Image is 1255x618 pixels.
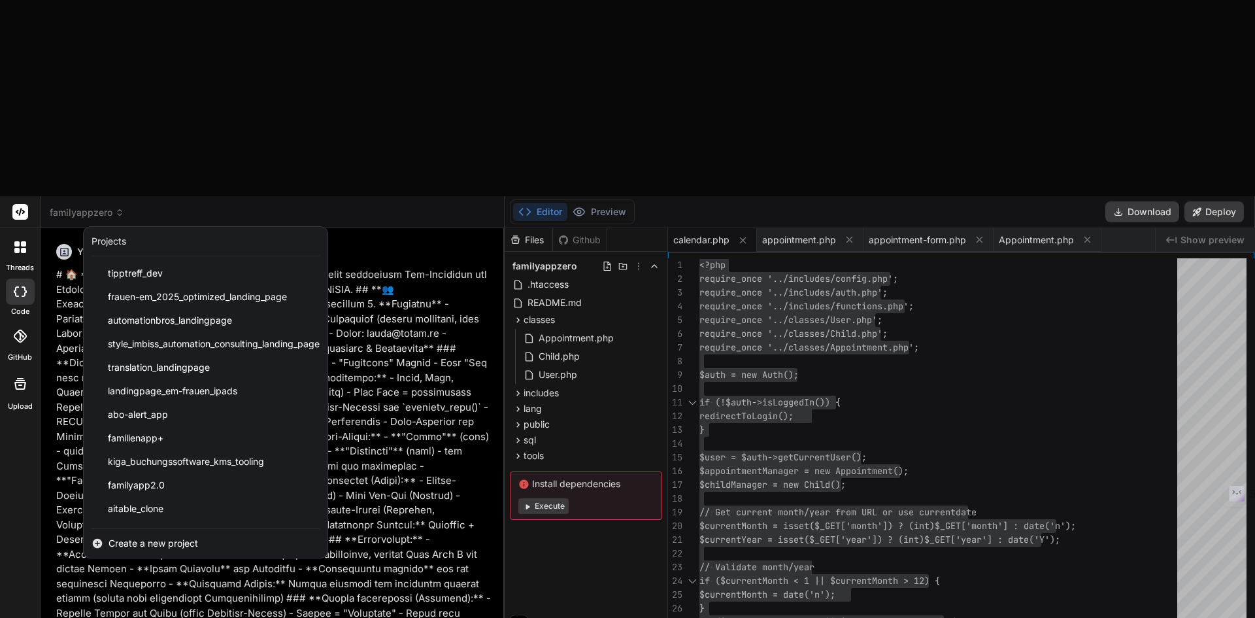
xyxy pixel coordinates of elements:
[108,314,232,327] span: automationbros_landingpage
[108,337,320,351] span: style_imbiss_automation_consulting_landing_page
[11,306,29,317] label: code
[108,479,165,492] span: familyapp2.0
[108,385,237,398] span: landingpage_em-frauen_ipads
[108,455,264,468] span: kiga_buchungssoftware_kms_tooling
[8,401,33,412] label: Upload
[108,267,163,280] span: tipptreff_dev
[108,408,168,421] span: abo-alert_app
[109,537,198,550] span: Create a new project
[108,361,210,374] span: translation_landingpage
[6,262,34,273] label: threads
[108,502,163,515] span: aitable_clone
[108,432,163,445] span: familienapp+
[108,290,287,303] span: frauen-em_2025_optimized_landing_page
[8,352,32,363] label: GitHub
[92,235,126,248] div: Projects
